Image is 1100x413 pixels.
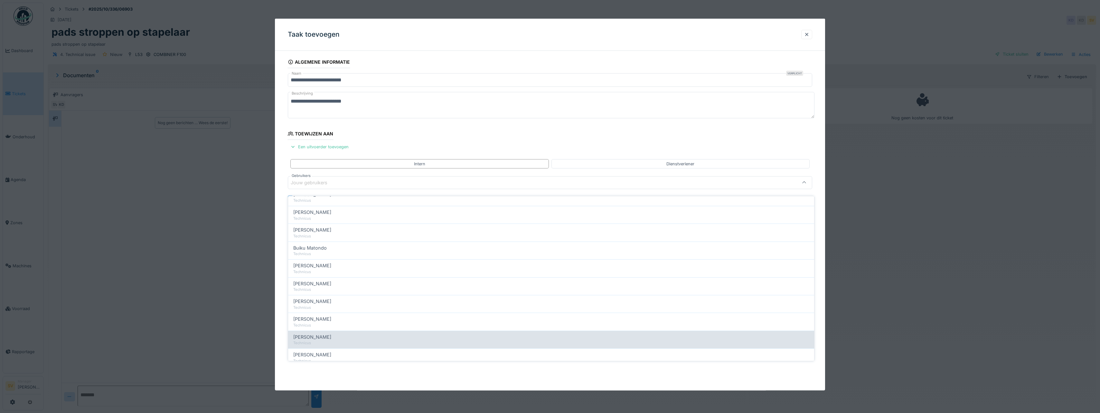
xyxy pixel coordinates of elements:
[666,161,694,167] div: Dienstverlener
[293,216,809,221] div: Technicus
[293,269,809,275] div: Technicus
[293,287,809,292] div: Technicus
[288,57,350,68] div: Algemene informatie
[290,71,303,76] label: Naam
[293,251,809,257] div: Technicus
[293,244,327,252] span: Buiku Matondo
[288,129,333,140] div: Toewijzen aan
[293,198,809,203] div: Technicus
[293,226,331,234] span: [PERSON_NAME]
[296,194,461,202] div: Verwittig geassocieerde gebruikers van het genereren van het ticket
[290,173,312,179] label: Gebruikers
[293,334,331,341] span: [PERSON_NAME]
[291,179,336,186] div: Jouw gebruikers
[293,351,331,358] span: [PERSON_NAME]
[288,142,351,151] div: Een uitvoerder toevoegen
[288,31,340,39] h3: Taak toevoegen
[290,89,314,97] label: Beschrijving
[293,280,331,287] span: [PERSON_NAME]
[293,298,331,305] span: [PERSON_NAME]
[293,305,809,310] div: Technicus
[293,209,331,216] span: [PERSON_NAME]
[293,262,331,269] span: [PERSON_NAME]
[293,323,809,328] div: Technicus
[293,316,331,323] span: [PERSON_NAME]
[293,358,809,364] div: Technicus
[293,234,809,239] div: Technicus
[414,161,425,167] div: Intern
[786,71,803,76] div: Verplicht
[293,340,809,346] div: Technicus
